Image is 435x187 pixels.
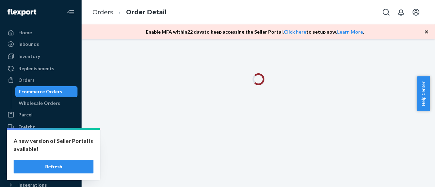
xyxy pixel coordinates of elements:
a: Returns [4,145,77,155]
a: Inbounds [4,39,77,50]
a: Orders [92,8,113,16]
div: Parcel [18,111,33,118]
a: Parcel [4,109,77,120]
p: Enable MFA within 22 days to keep accessing the Seller Portal. to setup now. . [146,29,364,35]
a: Inventory [4,51,77,62]
a: Ecommerce Orders [15,86,78,97]
a: Orders [4,75,77,86]
button: Open Search Box [379,5,393,19]
ol: breadcrumbs [87,2,172,22]
a: Learn More [337,29,363,35]
a: Wholesale Orders [15,98,78,109]
button: Open notifications [394,5,408,19]
div: Inbounds [18,41,39,48]
div: Orders [18,77,35,83]
button: Refresh [14,160,93,173]
a: Home [4,27,77,38]
a: Freight [4,121,77,132]
img: Flexport logo [7,9,36,16]
div: Replenishments [18,65,54,72]
a: Click here [284,29,306,35]
div: Ecommerce Orders [19,88,62,95]
button: Help Center [417,76,430,111]
a: Prep [4,133,77,144]
div: Freight [18,124,35,130]
button: Close Navigation [64,5,77,19]
a: Order Detail [126,8,167,16]
div: Home [18,29,32,36]
p: A new version of Seller Portal is available! [14,137,93,153]
div: Wholesale Orders [19,100,60,107]
a: Reporting [4,157,77,168]
a: Replenishments [4,63,77,74]
button: Open account menu [409,5,423,19]
div: Inventory [18,53,40,60]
